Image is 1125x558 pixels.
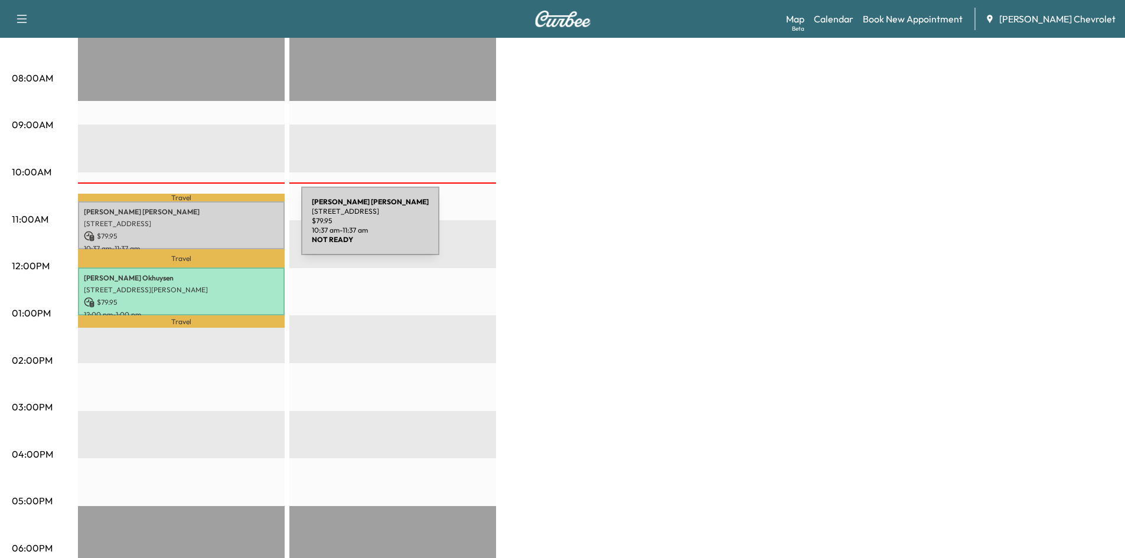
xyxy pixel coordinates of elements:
p: Travel [78,194,285,201]
a: MapBeta [786,12,804,26]
p: Travel [78,249,285,267]
img: Curbee Logo [534,11,591,27]
p: 05:00PM [12,494,53,508]
p: [PERSON_NAME] Okhuysen [84,273,279,283]
p: 12:00PM [12,259,50,273]
a: Book New Appointment [863,12,963,26]
div: Beta [792,24,804,33]
p: [PERSON_NAME] [PERSON_NAME] [84,207,279,217]
p: $ 79.95 [84,297,279,308]
p: 02:00PM [12,353,53,367]
p: 04:00PM [12,447,53,461]
p: 01:00PM [12,306,51,320]
p: Travel [78,315,285,328]
p: 10:37 am - 11:37 am [84,244,279,253]
p: 12:00 pm - 1:00 pm [84,310,279,319]
span: [PERSON_NAME] Chevrolet [999,12,1116,26]
p: [STREET_ADDRESS] [84,219,279,229]
p: 10:00AM [12,165,51,179]
p: 08:00AM [12,71,53,85]
p: 06:00PM [12,541,53,555]
p: [STREET_ADDRESS][PERSON_NAME] [84,285,279,295]
a: Calendar [814,12,853,26]
p: 09:00AM [12,118,53,132]
p: 11:00AM [12,212,48,226]
p: 03:00PM [12,400,53,414]
p: $ 79.95 [84,231,279,242]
